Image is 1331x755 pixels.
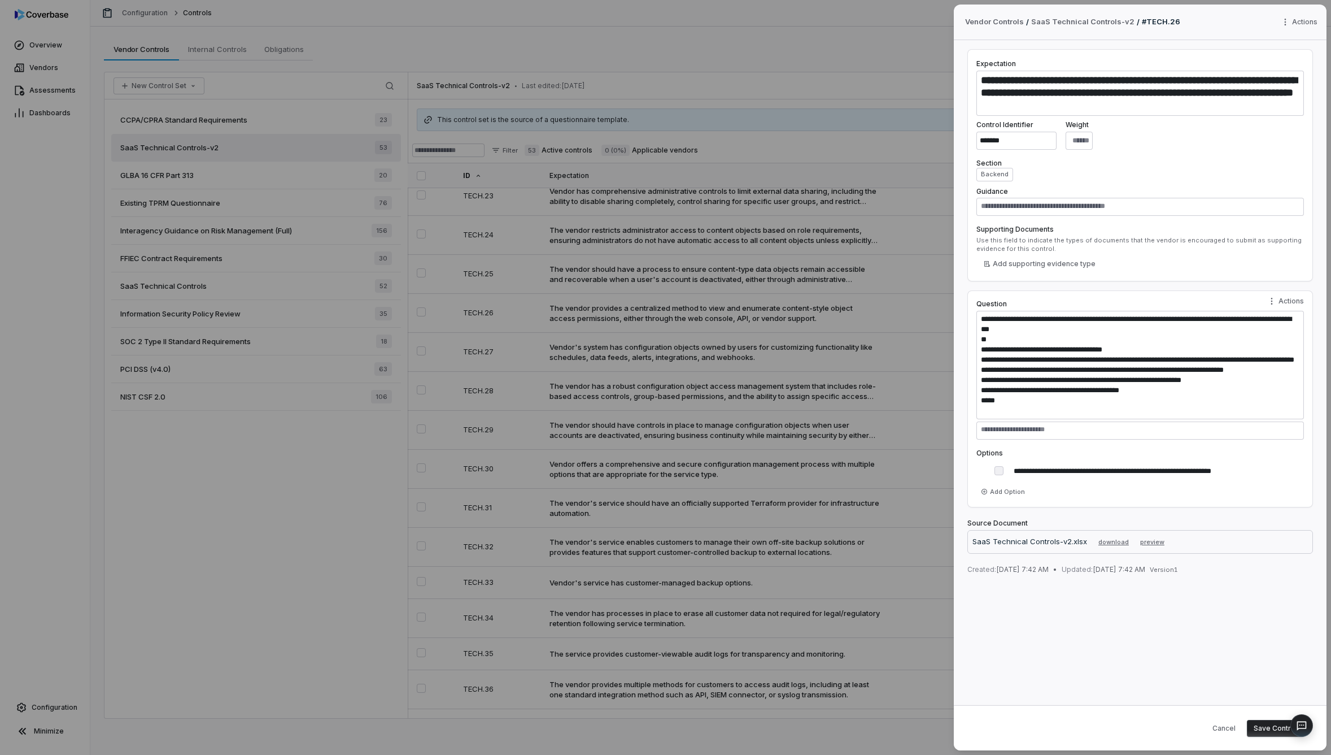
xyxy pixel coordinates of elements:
label: Guidance [976,187,1008,196]
span: # TECH.26 [1142,17,1180,26]
button: More actions [1277,14,1324,31]
button: preview [1140,535,1164,549]
button: Question actions [1260,293,1311,310]
button: Backend [976,168,1013,181]
button: Add Option [976,485,1029,498]
span: [DATE] 7:42 AM [967,565,1049,574]
a: SaaS Technical Controls-v2 [1031,16,1134,28]
div: Use this field to indicate the types of documents that the vendor is encouraged to submit as supp... [976,236,1304,253]
label: Supporting Documents [976,225,1304,234]
span: Vendor Controls [965,16,1024,28]
span: [DATE] 7:42 AM [1062,565,1145,574]
span: Updated: [1062,565,1093,574]
span: • [1053,565,1057,574]
button: Cancel [1206,720,1242,737]
label: Weight [1066,120,1093,129]
p: SaaS Technical Controls-v2.xlsx [972,536,1087,548]
label: Control Identifier [976,120,1057,129]
label: Options [976,449,1304,458]
span: Version 1 [1150,566,1178,574]
p: / [1026,17,1029,27]
label: Expectation [976,59,1016,68]
label: Section [976,159,1304,168]
p: / [1137,17,1140,27]
button: download [1094,535,1133,549]
label: Source Document [967,519,1313,528]
label: Question [976,300,1304,309]
button: Save Control [1247,720,1304,737]
button: Add supporting evidence type [976,255,1103,272]
span: Created: [967,565,996,574]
